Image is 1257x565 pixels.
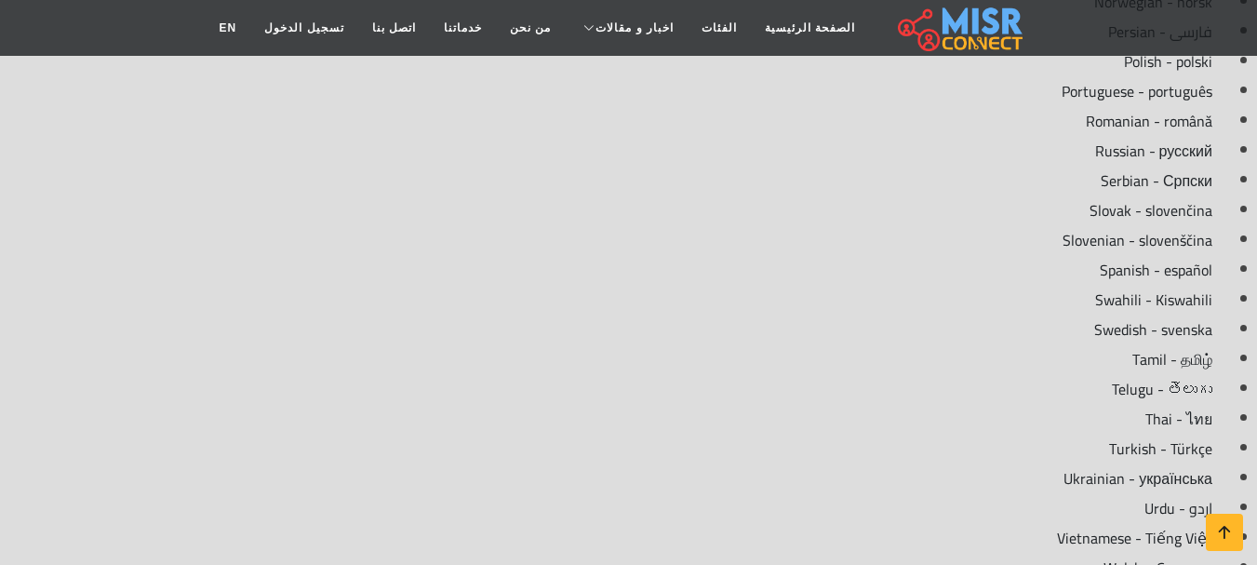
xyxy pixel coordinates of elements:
[496,10,565,46] a: من نحن
[30,195,1227,225] a: Slovak - slovenčina
[206,10,251,46] a: EN
[565,10,688,46] a: اخبار و مقالات
[250,10,357,46] a: تسجيل الدخول
[595,20,674,36] span: اخبار و مقالات
[751,10,869,46] a: الصفحة الرئيسية
[30,523,1227,553] a: Vietnamese - Tiếng Việt
[30,285,1227,315] a: Swahili - Kiswahili
[30,136,1227,166] a: Russian - русский
[30,225,1227,255] a: Slovenian - slovenščina
[30,255,1227,285] a: Spanish - español
[30,344,1227,374] a: Tamil - தமிழ்
[30,106,1227,136] a: Romanian - română
[30,315,1227,344] a: Swedish - svenska
[688,10,751,46] a: الفئات
[30,47,1227,76] a: Polish - polski
[30,434,1227,464] a: Turkish - Türkçe
[30,464,1227,493] a: Ukrainian - українська
[30,76,1227,106] a: Portuguese - português
[30,166,1227,195] a: Serbian - Српски
[30,404,1227,434] a: Thai - ไทย
[898,5,1023,51] img: main.misr_connect
[30,374,1227,404] a: Telugu - తెలుగు
[30,493,1227,523] a: Urdu - ‎‫اردو‬‎
[358,10,430,46] a: اتصل بنا
[430,10,496,46] a: خدماتنا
